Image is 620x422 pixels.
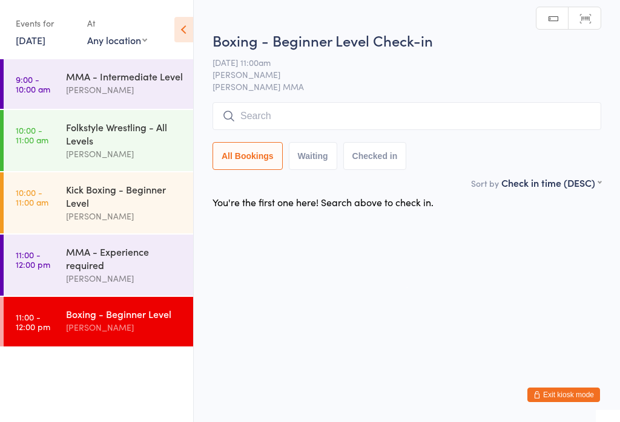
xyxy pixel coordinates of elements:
[213,56,582,68] span: [DATE] 11:00am
[66,271,183,285] div: [PERSON_NAME]
[66,245,183,271] div: MMA - Experience required
[213,102,601,130] input: Search
[16,187,48,207] time: 10:00 - 11:00 am
[213,68,582,80] span: [PERSON_NAME]
[16,312,50,331] time: 11:00 - 12:00 pm
[4,110,193,171] a: 10:00 -11:00 amFolkstyle Wrestling - All Levels[PERSON_NAME]
[289,142,337,170] button: Waiting
[343,142,407,170] button: Checked in
[66,209,183,223] div: [PERSON_NAME]
[501,176,601,189] div: Check in time (DESC)
[66,147,183,161] div: [PERSON_NAME]
[4,235,193,296] a: 11:00 -12:00 pmMMA - Experience required[PERSON_NAME]
[16,13,75,33] div: Events for
[16,74,50,94] time: 9:00 - 10:00 am
[16,250,50,269] time: 11:00 - 12:00 pm
[66,83,183,97] div: [PERSON_NAME]
[87,13,147,33] div: At
[66,183,183,209] div: Kick Boxing - Beginner Level
[4,59,193,109] a: 9:00 -10:00 amMMA - Intermediate Level[PERSON_NAME]
[4,297,193,346] a: 11:00 -12:00 pmBoxing - Beginner Level[PERSON_NAME]
[66,120,183,147] div: Folkstyle Wrestling - All Levels
[16,125,48,144] time: 10:00 - 11:00 am
[471,177,499,189] label: Sort by
[213,195,434,209] div: You're the first one here! Search above to check in.
[66,70,183,83] div: MMA - Intermediate Level
[213,80,601,93] span: [PERSON_NAME] MMA
[87,33,147,47] div: Any location
[66,307,183,320] div: Boxing - Beginner Level
[66,320,183,334] div: [PERSON_NAME]
[16,33,45,47] a: [DATE]
[4,172,193,233] a: 10:00 -11:00 amKick Boxing - Beginner Level[PERSON_NAME]
[213,142,283,170] button: All Bookings
[527,388,600,402] button: Exit kiosk mode
[213,30,601,50] h2: Boxing - Beginner Level Check-in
